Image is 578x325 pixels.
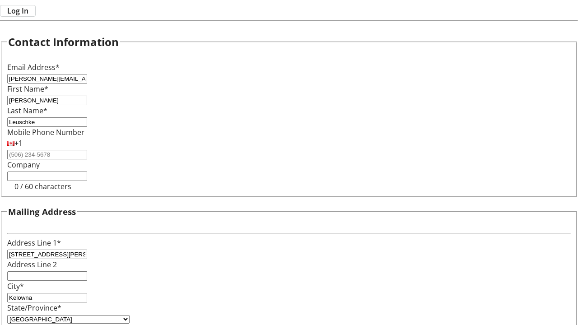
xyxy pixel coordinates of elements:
[7,238,61,248] label: Address Line 1*
[7,281,24,291] label: City*
[7,260,57,269] label: Address Line 2
[7,293,87,302] input: City
[7,62,60,72] label: Email Address*
[8,34,119,50] h2: Contact Information
[14,181,71,191] tr-character-limit: 0 / 60 characters
[7,150,87,159] input: (506) 234-5678
[7,5,28,16] span: Log In
[7,250,87,259] input: Address
[7,303,61,313] label: State/Province*
[7,127,84,137] label: Mobile Phone Number
[8,205,76,218] h3: Mailing Address
[7,106,47,116] label: Last Name*
[7,160,40,170] label: Company
[7,84,48,94] label: First Name*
